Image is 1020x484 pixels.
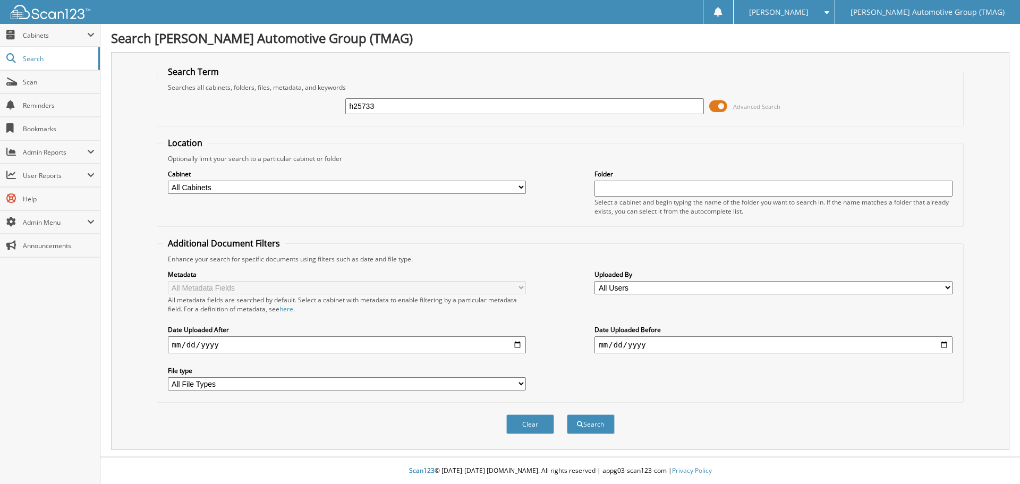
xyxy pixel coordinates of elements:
label: Folder [594,169,953,179]
span: Reminders [23,101,95,110]
legend: Additional Document Filters [163,237,285,249]
span: [PERSON_NAME] Automotive Group (TMAG) [851,9,1005,15]
label: Date Uploaded Before [594,325,953,334]
a: Privacy Policy [672,466,712,475]
div: © [DATE]-[DATE] [DOMAIN_NAME]. All rights reserved | appg03-scan123-com | [100,458,1020,484]
div: Optionally limit your search to a particular cabinet or folder [163,154,958,163]
span: Cabinets [23,31,87,40]
span: [PERSON_NAME] [749,9,809,15]
span: Bookmarks [23,124,95,133]
input: end [594,336,953,353]
button: Search [567,414,615,434]
iframe: Chat Widget [967,433,1020,484]
span: User Reports [23,171,87,180]
div: Select a cabinet and begin typing the name of the folder you want to search in. If the name match... [594,198,953,216]
span: Search [23,54,93,63]
img: scan123-logo-white.svg [11,5,90,19]
legend: Location [163,137,208,149]
input: start [168,336,526,353]
button: Clear [506,414,554,434]
span: Help [23,194,95,203]
label: Uploaded By [594,270,953,279]
div: All metadata fields are searched by default. Select a cabinet with metadata to enable filtering b... [168,295,526,313]
h1: Search [PERSON_NAME] Automotive Group (TMAG) [111,29,1009,47]
div: Enhance your search for specific documents using filters such as date and file type. [163,254,958,264]
label: Metadata [168,270,526,279]
span: Admin Menu [23,218,87,227]
label: File type [168,366,526,375]
span: Scan [23,78,95,87]
span: Scan123 [409,466,435,475]
span: Announcements [23,241,95,250]
span: Advanced Search [733,103,780,111]
span: Admin Reports [23,148,87,157]
label: Date Uploaded After [168,325,526,334]
a: here [279,304,293,313]
legend: Search Term [163,66,224,78]
div: Searches all cabinets, folders, files, metadata, and keywords [163,83,958,92]
label: Cabinet [168,169,526,179]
